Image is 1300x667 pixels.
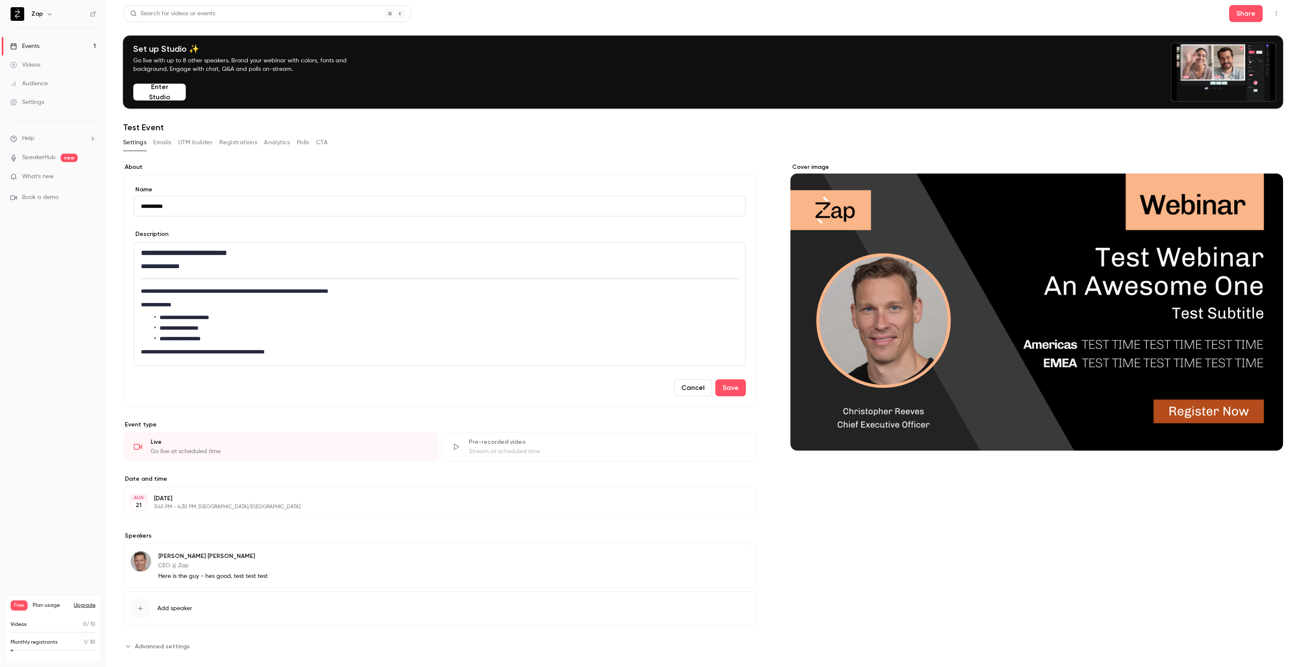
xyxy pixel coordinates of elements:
h4: Set up Studio ✨ [133,44,367,54]
p: CEO @ Zap [158,561,268,570]
p: Go live with up to 8 other speakers. Brand your webinar with colors, fonts and background. Engage... [133,56,367,73]
p: Here is the guy - hes good. test test test [158,572,268,580]
span: Add speaker [157,604,192,613]
button: Polls [297,136,309,149]
section: description [134,242,746,366]
label: About [123,163,756,171]
label: Cover image [790,163,1283,171]
p: Event type [123,420,756,429]
label: Speakers [123,532,756,540]
button: Settings [123,136,146,149]
section: Advanced settings [123,639,756,653]
button: Enter Studio [133,84,186,101]
div: Pre-recorded video [469,438,745,446]
div: LiveGo live at scheduled time [123,432,438,461]
div: Search for videos or events [130,9,215,18]
p: 3:45 PM - 4:30 PM, [GEOGRAPHIC_DATA]/[GEOGRAPHIC_DATA] [154,504,712,510]
div: Events [10,42,39,50]
h1: Test Event [123,122,1283,132]
li: help-dropdown-opener [10,134,96,143]
div: Audience [10,79,48,88]
h6: Zap [31,10,43,18]
div: Chris Reeves[PERSON_NAME] [PERSON_NAME]CEO @ ZapHere is the guy - hes good. test test test [123,544,756,588]
button: UTM builder [178,136,213,149]
label: Description [134,230,168,238]
button: Registrations [219,136,257,149]
button: Analytics [264,136,290,149]
span: Book a demo [22,193,59,202]
div: Stream at scheduled time [469,447,745,456]
button: Save [715,379,746,396]
button: Emails [153,136,171,149]
button: Advanced settings [123,639,195,653]
a: SpeakerHub [22,153,56,162]
span: 0 [83,622,87,627]
img: Zap [11,7,24,21]
label: Name [134,185,746,194]
p: 21 [136,501,142,510]
div: AUG [131,495,146,501]
span: new [61,154,78,162]
p: Monthly registrants [11,639,58,646]
span: Help [22,134,34,143]
span: Plan usage [33,602,69,609]
div: Videos [10,61,40,69]
section: Cover image [790,163,1283,451]
button: Share [1229,5,1263,22]
img: Chris Reeves [131,551,151,572]
button: Add speaker [123,591,756,626]
div: Live [151,438,427,446]
button: Cancel [674,379,712,396]
div: editor [134,243,745,365]
div: Pre-recorded videoStream at scheduled time [441,432,756,461]
div: Settings [10,98,44,106]
p: [DATE] [154,494,712,503]
span: 1 [84,640,86,645]
span: What's new [22,172,54,181]
button: CTA [316,136,328,149]
span: Advanced settings [135,642,190,651]
p: / 30 [84,639,95,646]
span: Free [11,600,28,611]
p: / 10 [83,621,95,628]
iframe: Noticeable Trigger [86,173,96,181]
p: [PERSON_NAME] [PERSON_NAME] [158,552,268,561]
button: Upgrade [74,602,95,609]
div: Go live at scheduled time [151,447,427,456]
label: Date and time [123,475,756,483]
p: Videos [11,621,27,628]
